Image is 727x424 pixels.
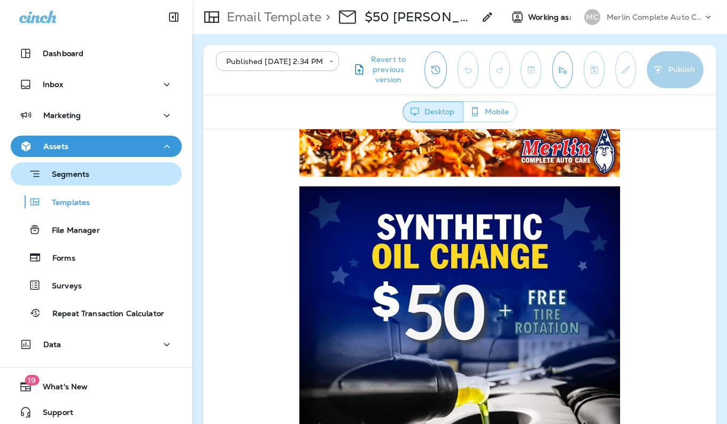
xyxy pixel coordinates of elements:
[11,43,182,64] button: Dashboard
[321,9,330,25] p: >
[96,57,417,327] img: 50rotation.JPG
[11,105,182,126] button: Marketing
[41,281,82,292] p: Surveys
[11,136,182,157] button: Assets
[41,198,90,208] p: Templates
[552,51,573,88] button: Send test email
[11,246,182,269] button: Forms
[43,142,68,151] p: Assets
[41,170,89,180] p: Segments
[11,302,182,324] button: Repeat Transaction Calculator
[43,80,63,89] p: Inbox
[42,254,75,264] p: Forms
[11,334,182,355] button: Data
[223,56,322,67] div: Published [DATE] 2:34 PM
[584,9,600,25] div: MC
[11,402,182,423] button: Support
[159,6,189,28] button: Collapse Sidebar
[222,9,321,25] p: Email Template
[11,218,182,241] button: File Manager
[11,162,182,185] button: Segments
[43,340,61,349] p: Data
[32,408,73,421] span: Support
[11,74,182,95] button: Inbox
[11,191,182,213] button: Templates
[11,274,182,296] button: Surveys
[607,13,703,21] p: Merlin Complete Auto Care
[347,51,416,88] button: Revert to previous version
[42,309,164,319] p: Repeat Transaction Calculator
[32,382,88,395] span: What's New
[463,101,517,122] button: Mobile
[11,376,182,397] button: 19What's New
[43,49,83,58] p: Dashboard
[365,9,475,25] p: $50 [PERSON_NAME]
[41,226,100,236] p: File Manager
[424,51,447,88] button: View Changelog
[43,111,81,120] p: Marketing
[366,54,412,85] span: Revert to previous version
[365,9,475,25] div: $50 Cary LOF
[25,375,39,386] span: 19
[528,13,574,22] span: Working as:
[403,101,463,122] button: Desktop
